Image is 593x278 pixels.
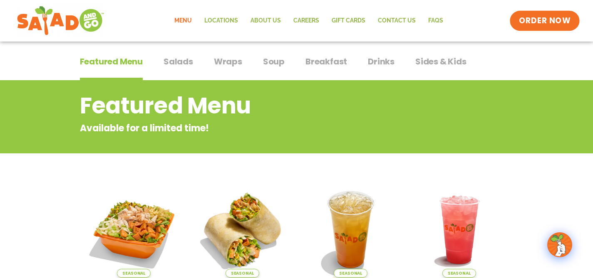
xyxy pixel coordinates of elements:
span: Sides & Kids [415,55,466,68]
a: Menu [168,11,198,30]
img: Product photo for Southwest Harvest Salad [86,182,182,278]
span: Seasonal [442,269,476,278]
a: Careers [287,11,325,30]
span: Seasonal [226,269,259,278]
a: GIFT CARDS [325,11,372,30]
span: Wraps [214,55,242,68]
a: Locations [198,11,244,30]
img: new-SAG-logo-768×292 [17,4,104,37]
img: Product photo for Blackberry Bramble Lemonade [411,182,507,278]
a: FAQs [422,11,449,30]
h2: Featured Menu [80,89,447,123]
div: Tabbed content [80,52,514,81]
span: Seasonal [334,269,367,278]
img: Product photo for Apple Cider Lemonade [303,182,399,278]
a: Contact Us [372,11,422,30]
span: Drinks [368,55,395,68]
span: Seasonal [117,269,151,278]
nav: Menu [168,11,449,30]
span: Breakfast [305,55,347,68]
p: Available for a limited time! [80,121,447,135]
span: Salads [164,55,193,68]
span: ORDER NOW [519,15,571,26]
a: About Us [244,11,287,30]
img: Product photo for Southwest Harvest Wrap [194,182,290,278]
span: Featured Menu [80,55,143,68]
span: Soup [263,55,285,68]
a: ORDER NOW [510,11,580,31]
